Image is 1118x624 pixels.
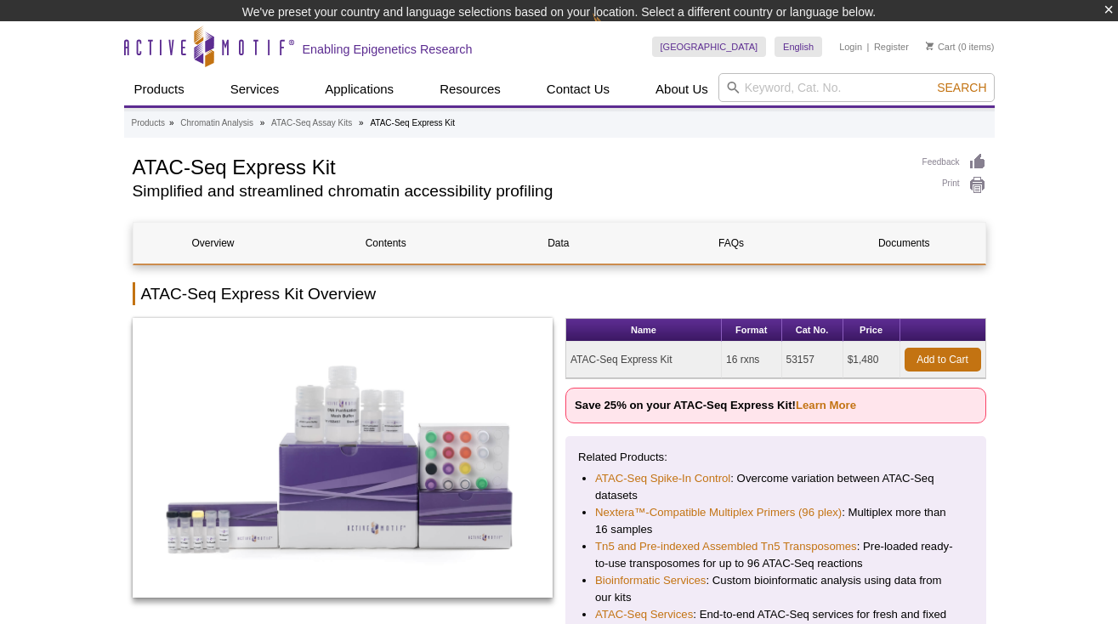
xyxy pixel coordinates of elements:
[922,153,986,172] a: Feedback
[651,223,811,264] a: FAQs
[220,73,290,105] a: Services
[595,470,956,504] li: : Overcome variation between ATAC-Seq datasets
[595,470,730,487] a: ATAC-Seq Spike-In Control
[937,81,986,94] span: Search
[359,118,364,128] li: »
[824,223,984,264] a: Documents
[595,572,706,589] a: Bioinformatic Services
[566,319,722,342] th: Name
[575,399,856,411] strong: Save 25% on your ATAC-Seq Express Kit!
[595,538,857,555] a: Tn5 and Pre-indexed Assembled Tn5 Transposomes
[922,176,986,195] a: Print
[536,73,620,105] a: Contact Us
[306,223,466,264] a: Contents
[926,42,934,50] img: Your Cart
[595,504,842,521] a: Nextera™-Compatible Multiplex Primers (96 plex)
[133,184,905,199] h2: Simplified and streamlined chromatin accessibility profiling
[479,223,638,264] a: Data
[843,319,900,342] th: Price
[796,399,856,411] a: Learn More
[595,504,956,538] li: : Multiplex more than 16 samples
[578,449,973,466] p: Related Products:
[260,118,265,128] li: »
[722,342,782,378] td: 16 rxns
[867,37,870,57] li: |
[718,73,995,102] input: Keyword, Cat. No.
[133,153,905,179] h1: ATAC-Seq Express Kit
[905,348,981,372] a: Add to Cart
[133,318,553,598] img: ATAC-Seq Express Kit
[315,73,404,105] a: Applications
[124,73,195,105] a: Products
[926,37,995,57] li: (0 items)
[652,37,767,57] a: [GEOGRAPHIC_DATA]
[595,606,693,623] a: ATAC-Seq Services
[133,282,986,305] h2: ATAC-Seq Express Kit Overview
[370,118,455,128] li: ATAC-Seq Express Kit
[133,223,293,264] a: Overview
[566,342,722,378] td: ATAC-Seq Express Kit
[775,37,822,57] a: English
[722,319,782,342] th: Format
[593,13,638,53] img: Change Here
[932,80,991,95] button: Search
[169,118,174,128] li: »
[782,319,843,342] th: Cat No.
[843,342,900,378] td: $1,480
[180,116,253,131] a: Chromatin Analysis
[926,41,956,53] a: Cart
[429,73,511,105] a: Resources
[303,42,473,57] h2: Enabling Epigenetics Research
[595,538,956,572] li: : Pre-loaded ready-to-use transposomes for up to 96 ATAC-Seq reactions
[132,116,165,131] a: Products
[645,73,718,105] a: About Us
[271,116,352,131] a: ATAC-Seq Assay Kits
[839,41,862,53] a: Login
[874,41,909,53] a: Register
[782,342,843,378] td: 53157
[595,572,956,606] li: : Custom bioinformatic analysis using data from our kits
